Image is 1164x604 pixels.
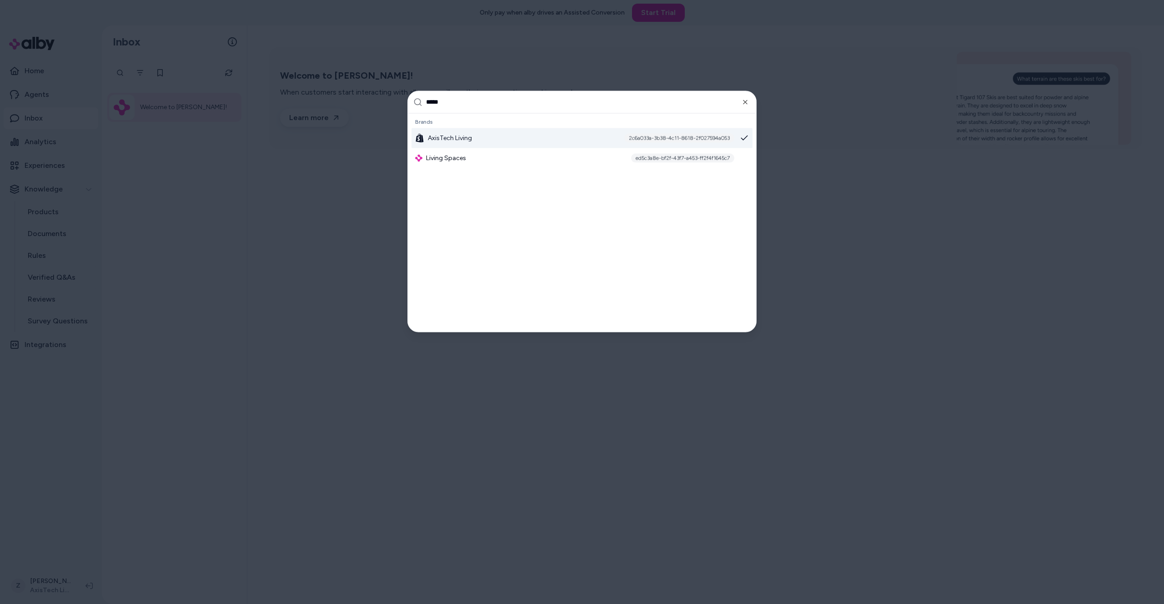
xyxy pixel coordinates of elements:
[408,113,756,332] div: Suggestions
[428,133,472,142] span: AxisTech Living
[415,154,422,161] img: alby Logo
[631,153,734,162] div: ed5c3a8e-bf2f-43f7-a453-ff2f4f1645c7
[411,115,753,128] div: Brands
[624,133,734,142] div: 2c6a033a-3b38-4c11-8618-2f027594a053
[426,153,466,162] span: Living Spaces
